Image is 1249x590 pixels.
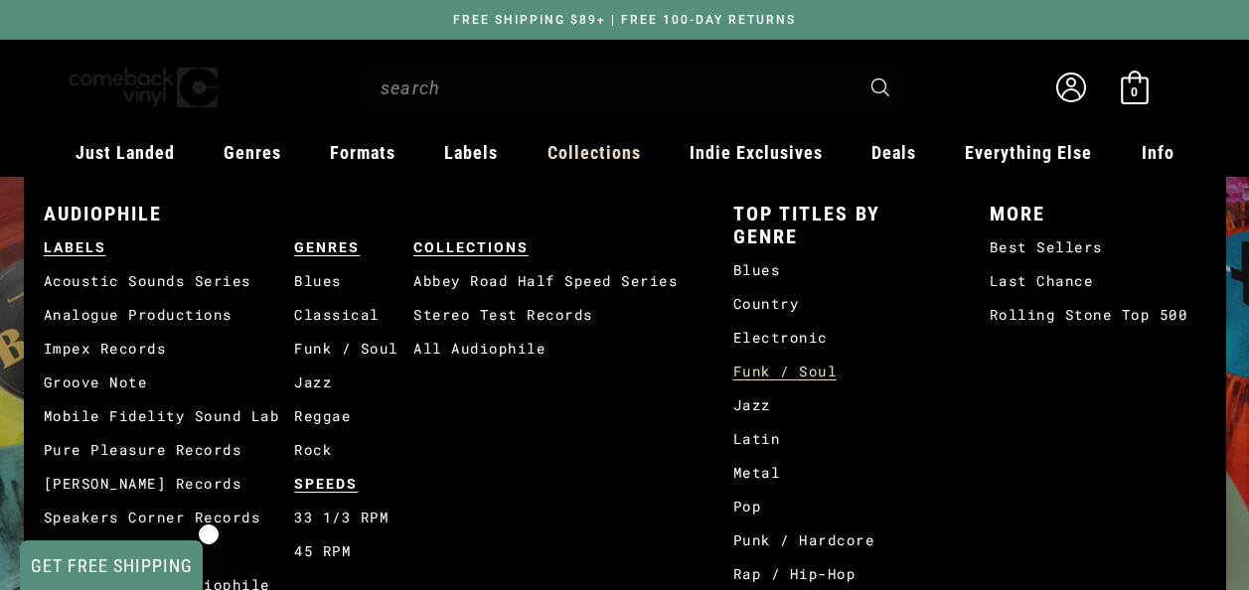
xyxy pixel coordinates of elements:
a: Analogue Productions [44,298,295,332]
a: Metal [733,456,950,490]
a: Funk / Soul [733,355,950,388]
a: Classical [294,298,413,332]
span: Formats [330,142,395,163]
span: Genres [224,142,281,163]
a: Reggae [294,399,413,433]
div: GET FREE SHIPPINGClose teaser [20,540,203,590]
a: 45 RPM [294,534,413,568]
a: Abbey Road Half Speed Series [413,264,693,298]
a: Speakers Corner Records [44,501,295,534]
a: [PERSON_NAME] Records [44,467,295,501]
button: Close teaser [199,524,219,544]
a: Latin [733,422,950,456]
a: Punk / Hardcore [733,523,950,557]
span: Everything Else [965,142,1092,163]
a: FREE SHIPPING $89+ | FREE 100-DAY RETURNS [433,13,816,27]
span: Deals [871,142,916,163]
span: 0 [1131,84,1138,99]
a: Tone Poet Series [44,534,295,568]
a: Jazz [294,366,413,399]
span: Indie Exclusives [690,142,823,163]
button: Search [854,63,907,112]
a: Impex Records [44,332,295,366]
a: AUDIOPHILE [44,198,694,230]
a: Country [733,287,950,321]
a: All Audiophile [413,332,693,366]
a: Blues [733,253,950,287]
a: Electronic [733,321,950,355]
div: Search [359,63,905,112]
a: Pure Pleasure Records [44,433,295,467]
a: Jazz [733,388,950,422]
span: Just Landed [76,142,175,163]
span: GET FREE SHIPPING [31,555,193,576]
a: Groove Note [44,366,295,399]
a: Rolling Stone Top 500 [990,298,1206,332]
span: Collections [547,142,641,163]
span: Labels [444,142,498,163]
a: Mobile Fidelity Sound Lab [44,399,295,433]
a: Acoustic Sounds Series [44,264,295,298]
span: Info [1142,142,1174,163]
a: Funk / Soul [294,332,413,366]
a: Last Chance [990,264,1206,298]
a: Blues [294,264,413,298]
a: 33 1/3 RPM [294,501,413,534]
a: Pop [733,490,950,523]
a: Best Sellers [990,230,1206,264]
input: When autocomplete results are available use up and down arrows to review and enter to select [381,68,852,108]
a: Stereo Test Records [413,298,693,332]
a: Rock [294,433,413,467]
